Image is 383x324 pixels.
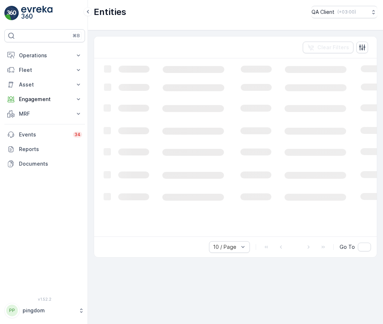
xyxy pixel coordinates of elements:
p: MRF [19,110,70,117]
p: Reports [19,146,82,153]
img: logo [4,6,19,20]
button: Clear Filters [303,42,353,53]
p: QA Client [312,8,334,16]
button: Operations [4,48,85,63]
p: ⌘B [73,33,80,39]
p: Clear Filters [317,44,349,51]
p: Asset [19,81,70,88]
a: Documents [4,157,85,171]
a: Events34 [4,127,85,142]
span: Go To [340,243,355,251]
button: PPpingdom [4,303,85,318]
p: 34 [74,132,81,138]
button: Fleet [4,63,85,77]
p: ( +03:00 ) [337,9,356,15]
p: Operations [19,52,70,59]
p: Documents [19,160,82,167]
span: v 1.52.2 [4,297,85,301]
p: pingdom [23,307,75,314]
p: Entities [94,6,126,18]
p: Fleet [19,66,70,74]
a: Reports [4,142,85,157]
div: PP [6,305,18,316]
img: logo_light-DOdMpM7g.png [21,6,53,20]
button: Asset [4,77,85,92]
button: QA Client(+03:00) [312,6,377,18]
button: MRF [4,107,85,121]
button: Engagement [4,92,85,107]
p: Engagement [19,96,70,103]
p: Events [19,131,69,138]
